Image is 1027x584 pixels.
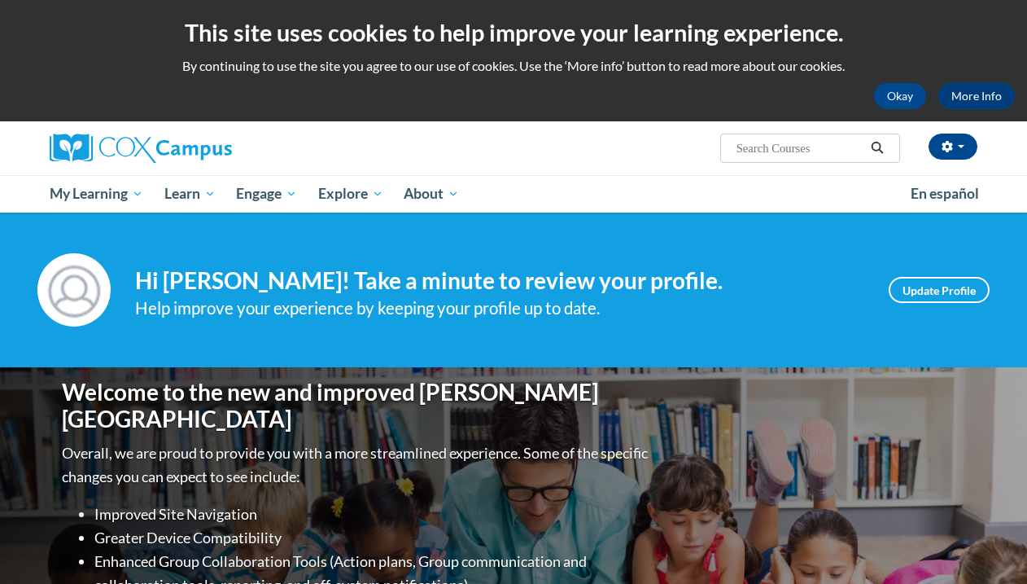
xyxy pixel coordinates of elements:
span: Explore [318,184,383,204]
span: About [404,184,459,204]
a: About [394,175,470,213]
span: En español [911,185,979,202]
iframe: Button to launch messaging window [962,519,1014,571]
a: Update Profile [889,277,990,303]
a: En español [900,177,990,211]
button: Okay [874,83,926,109]
p: By continuing to use the site you agree to our use of cookies. Use the ‘More info’ button to read... [12,57,1015,75]
a: Explore [308,175,394,213]
span: Learn [164,184,216,204]
div: Help improve your experience by keeping your profile up to date. [135,295,864,322]
a: Engage [225,175,308,213]
h4: Hi [PERSON_NAME]! Take a minute to review your profile. [135,267,864,295]
img: Cox Campus [50,134,232,163]
span: My Learning [50,184,143,204]
button: Search [865,138,889,158]
div: Main menu [37,175,990,213]
span: Engage [236,184,297,204]
a: Cox Campus [50,134,343,163]
li: Greater Device Compatibility [94,526,652,550]
p: Overall, we are proud to provide you with a more streamlined experience. Some of the specific cha... [62,441,652,489]
a: More Info [938,83,1015,109]
img: Profile Image [37,253,111,327]
button: Account Settings [929,134,977,160]
h2: This site uses cookies to help improve your learning experience. [12,16,1015,49]
a: My Learning [39,175,154,213]
input: Search Courses [735,138,865,158]
a: Learn [154,175,226,213]
li: Improved Site Navigation [94,503,652,526]
h1: Welcome to the new and improved [PERSON_NAME][GEOGRAPHIC_DATA] [62,379,652,433]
